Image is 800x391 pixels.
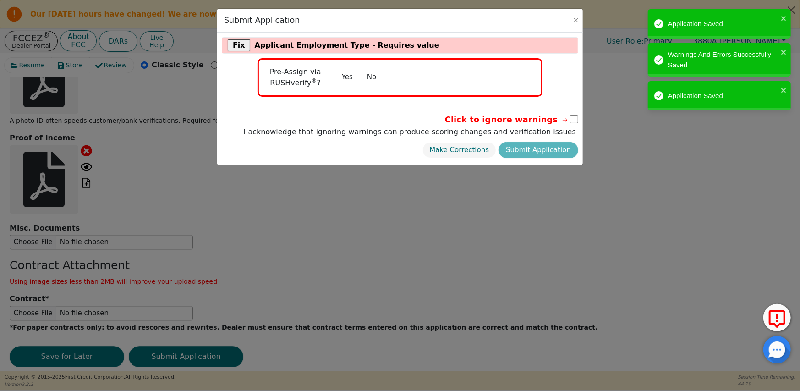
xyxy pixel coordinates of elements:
label: I acknowledge that ignoring warnings can produce scoring changes and verification issues [241,127,578,138]
button: Make Corrections [422,142,497,158]
button: Close [571,16,581,25]
h3: Submit Application [224,16,300,25]
button: close [781,13,787,23]
span: Click to ignore warnings [445,113,569,126]
span: Pre-Assign via RUSHverify ? [270,67,321,87]
button: No [360,69,384,85]
button: close [781,85,787,95]
sup: ® [312,77,317,84]
div: Application Saved [668,19,778,29]
button: Yes [334,69,360,85]
button: close [781,47,787,57]
div: Warnings And Errors Successfully Saved [668,50,778,70]
button: Report Error to FCC [763,304,791,331]
div: Application Saved [668,91,778,101]
button: Fix [228,39,250,51]
span: Applicant Employment Type - Requires value [255,40,439,51]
